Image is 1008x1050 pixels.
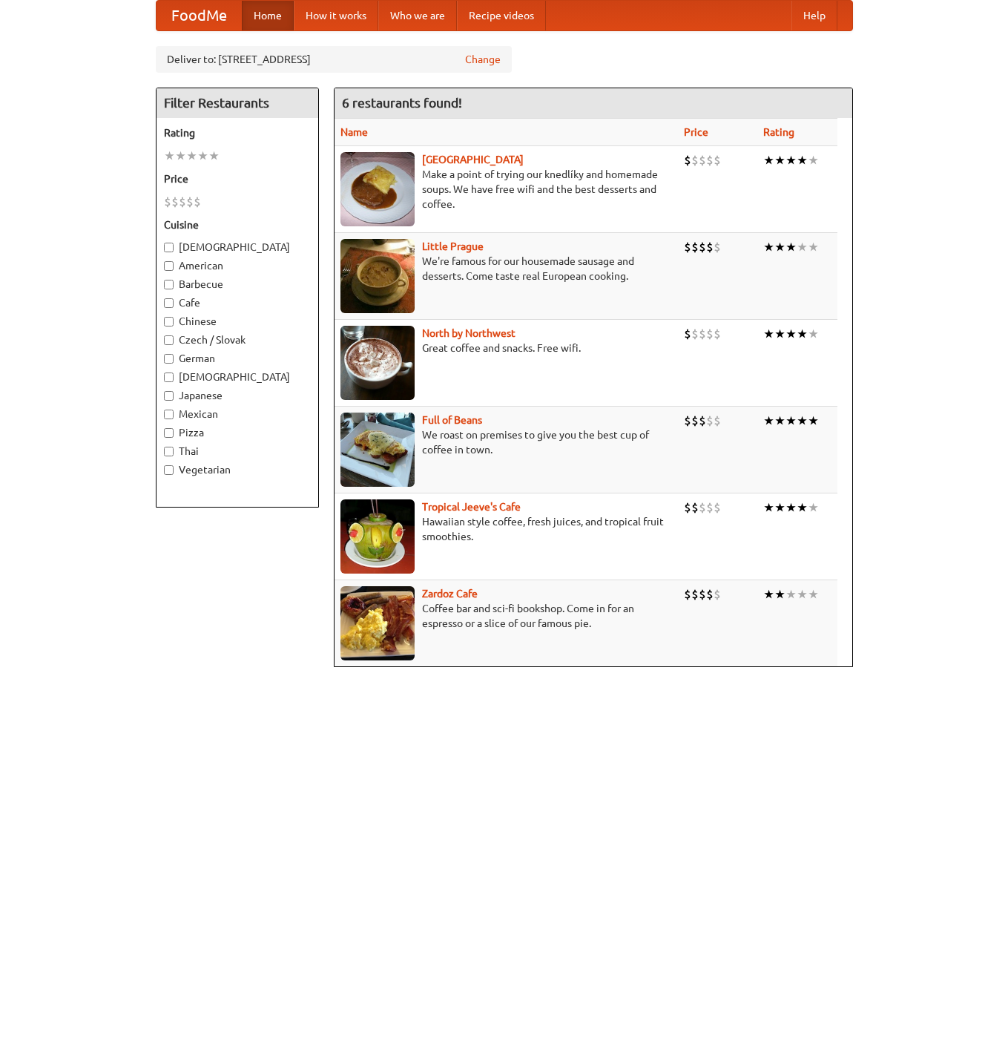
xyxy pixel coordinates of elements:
label: [DEMOGRAPHIC_DATA] [164,370,311,384]
li: ★ [763,152,774,168]
li: $ [691,499,699,516]
input: [DEMOGRAPHIC_DATA] [164,373,174,382]
li: ★ [808,499,819,516]
img: czechpoint.jpg [340,152,415,226]
li: ★ [186,148,197,164]
li: ★ [763,499,774,516]
li: ★ [175,148,186,164]
li: $ [691,239,699,255]
label: Pizza [164,425,311,440]
a: Who we are [378,1,457,30]
li: ★ [785,413,797,429]
li: ★ [774,586,785,603]
label: German [164,351,311,366]
li: $ [164,194,171,210]
li: $ [714,413,721,429]
li: $ [714,586,721,603]
b: Tropical Jeeve's Cafe [422,501,521,513]
li: $ [684,413,691,429]
li: ★ [785,239,797,255]
b: Full of Beans [422,414,482,426]
label: Thai [164,444,311,459]
img: beans.jpg [340,413,415,487]
li: ★ [763,413,774,429]
li: ★ [785,152,797,168]
p: Coffee bar and sci-fi bookshop. Come in for an espresso or a slice of our famous pie. [340,601,673,631]
label: Chinese [164,314,311,329]
li: $ [186,194,194,210]
li: ★ [774,413,785,429]
li: $ [691,152,699,168]
ng-pluralize: 6 restaurants found! [342,96,462,110]
li: ★ [774,326,785,342]
a: FoodMe [157,1,242,30]
li: ★ [197,148,208,164]
li: $ [691,586,699,603]
img: littleprague.jpg [340,239,415,313]
input: Vegetarian [164,465,174,475]
input: Japanese [164,391,174,401]
img: zardoz.jpg [340,586,415,660]
li: $ [699,239,706,255]
li: $ [179,194,186,210]
p: We roast on premises to give you the best cup of coffee in town. [340,427,673,457]
label: Czech / Slovak [164,332,311,347]
li: ★ [808,413,819,429]
a: Home [242,1,294,30]
li: ★ [797,499,808,516]
a: [GEOGRAPHIC_DATA] [422,154,524,165]
input: American [164,261,174,271]
input: Czech / Slovak [164,335,174,345]
a: North by Northwest [422,327,515,339]
label: Vegetarian [164,462,311,477]
a: Zardoz Cafe [422,588,478,600]
li: ★ [208,148,220,164]
p: We're famous for our housemade sausage and desserts. Come taste real European cooking. [340,254,673,283]
label: American [164,258,311,273]
a: Change [465,52,501,67]
label: [DEMOGRAPHIC_DATA] [164,240,311,255]
a: Rating [763,126,794,138]
li: ★ [785,499,797,516]
input: [DEMOGRAPHIC_DATA] [164,243,174,252]
li: $ [706,326,714,342]
li: $ [684,586,691,603]
li: $ [714,326,721,342]
p: Hawaiian style coffee, fresh juices, and tropical fruit smoothies. [340,514,673,544]
input: Thai [164,447,174,456]
li: ★ [808,586,819,603]
a: Name [340,126,368,138]
li: $ [706,499,714,516]
li: ★ [164,148,175,164]
li: $ [684,326,691,342]
input: German [164,354,174,364]
li: ★ [763,586,774,603]
li: $ [714,152,721,168]
li: ★ [797,586,808,603]
a: How it works [294,1,378,30]
li: ★ [808,152,819,168]
li: $ [171,194,179,210]
a: Little Prague [422,240,484,252]
label: Mexican [164,407,311,421]
li: ★ [763,326,774,342]
li: ★ [774,152,785,168]
li: $ [706,152,714,168]
h5: Cuisine [164,217,311,232]
li: $ [714,239,721,255]
label: Barbecue [164,277,311,292]
img: jeeves.jpg [340,499,415,574]
li: ★ [797,326,808,342]
li: $ [684,239,691,255]
input: Chinese [164,317,174,327]
li: $ [699,326,706,342]
label: Cafe [164,295,311,310]
a: Recipe videos [457,1,546,30]
li: ★ [797,239,808,255]
label: Japanese [164,388,311,403]
li: $ [714,499,721,516]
